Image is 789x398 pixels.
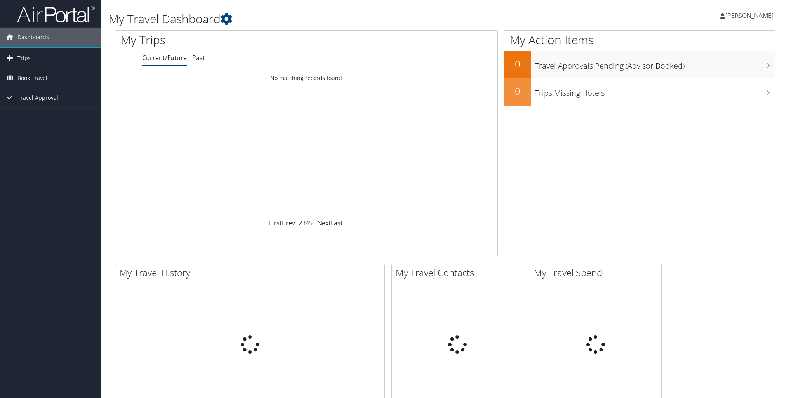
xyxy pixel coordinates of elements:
[534,266,661,279] h2: My Travel Spend
[313,219,317,227] span: …
[535,84,775,99] h3: Trips Missing Hotels
[504,85,531,98] h2: 0
[299,219,302,227] a: 2
[306,219,309,227] a: 4
[17,68,47,88] span: Book Travel
[309,219,313,227] a: 5
[720,4,781,27] a: [PERSON_NAME]
[504,57,531,71] h2: 0
[115,71,497,85] td: No matching records found
[17,28,49,47] span: Dashboards
[109,11,557,27] h1: My Travel Dashboard
[504,78,775,106] a: 0Trips Missing Hotels
[119,266,384,279] h2: My Travel History
[396,266,523,279] h2: My Travel Contacts
[121,32,332,48] h1: My Trips
[282,219,295,227] a: Prev
[317,219,331,227] a: Next
[504,51,775,78] a: 0Travel Approvals Pending (Advisor Booked)
[725,11,773,20] span: [PERSON_NAME]
[269,219,282,227] a: First
[331,219,343,227] a: Last
[295,219,299,227] a: 1
[535,57,775,71] h3: Travel Approvals Pending (Advisor Booked)
[17,88,58,107] span: Travel Approval
[17,5,95,23] img: airportal-logo.png
[142,54,187,62] a: Current/Future
[504,32,775,48] h1: My Action Items
[192,54,205,62] a: Past
[17,48,31,68] span: Trips
[302,219,306,227] a: 3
